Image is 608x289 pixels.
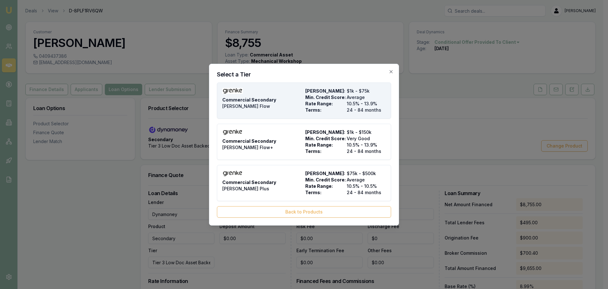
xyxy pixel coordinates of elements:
[222,170,243,177] img: grenke
[305,88,344,94] span: [PERSON_NAME]:
[305,189,344,196] span: Terms:
[305,170,344,177] span: [PERSON_NAME]:
[347,101,386,107] span: 10.5% - 13.9%
[217,165,391,201] button: grenkeCommercial Secondary[PERSON_NAME] Plus[PERSON_NAME]:$75k - $500kMin. Credit Score:AverageRa...
[347,183,386,189] span: 10.5% - 10.5%
[347,148,386,154] span: 24 - 84 months
[222,186,269,192] span: [PERSON_NAME] Plus
[217,72,391,77] h2: Select a Tier
[222,138,276,144] span: Commercial Secondary
[305,177,344,183] span: Min. Credit Score:
[217,206,391,218] button: Back to Products
[222,97,276,103] span: Commercial Secondary
[305,142,344,148] span: Rate Range:
[305,183,344,189] span: Rate Range:
[347,88,386,94] span: $1k - $75k
[305,94,344,101] span: Min. Credit Score:
[305,129,344,135] span: [PERSON_NAME]:
[305,101,344,107] span: Rate Range:
[222,179,276,186] span: Commercial Secondary
[305,135,344,142] span: Min. Credit Score:
[305,107,344,113] span: Terms:
[222,144,273,151] span: [PERSON_NAME] Flow+
[222,88,243,94] img: grenke
[347,135,386,142] span: Very Good
[217,124,391,160] button: grenkeCommercial Secondary[PERSON_NAME] Flow+[PERSON_NAME]:$1k - $150kMin. Credit Score:Very Good...
[347,94,386,101] span: Average
[347,129,386,135] span: $1k - $150k
[222,129,243,135] img: grenke
[347,177,386,183] span: Average
[222,103,270,109] span: [PERSON_NAME] Flow
[217,82,391,119] button: grenkeCommercial Secondary[PERSON_NAME] Flow[PERSON_NAME]:$1k - $75kMin. Credit Score:AverageRate...
[347,170,386,177] span: $75k - $500k
[347,107,386,113] span: 24 - 84 months
[347,189,386,196] span: 24 - 84 months
[347,142,386,148] span: 10.5% - 13.9%
[305,148,344,154] span: Terms:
